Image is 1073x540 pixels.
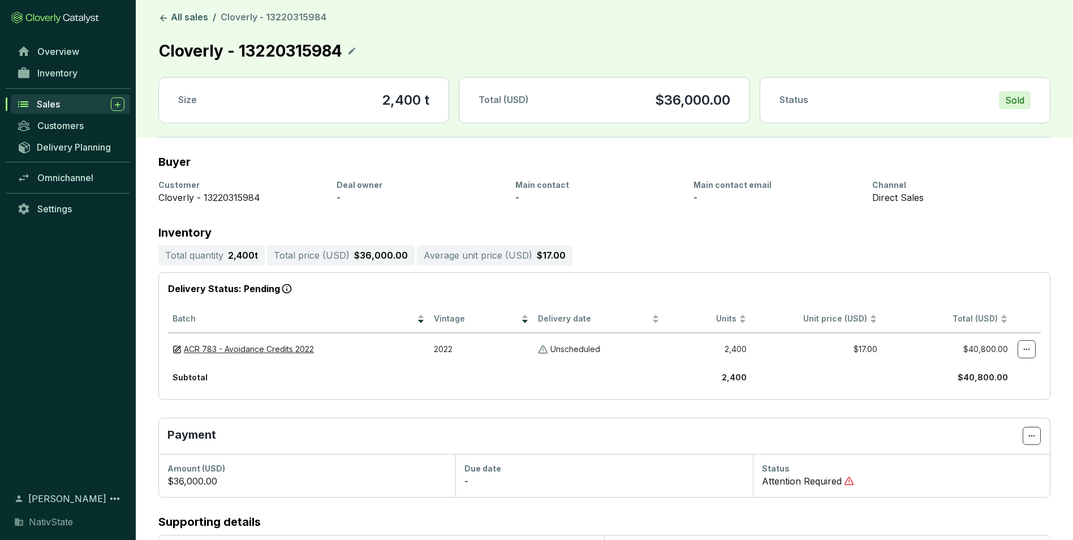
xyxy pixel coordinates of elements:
span: Vintage [434,314,519,324]
a: Delivery Planning [11,138,130,156]
span: Delivery date [538,314,649,324]
a: Settings [11,199,130,218]
p: Payment [167,427,1023,445]
a: Inventory [11,63,130,83]
a: Omnichannel [11,168,130,187]
p: Delivery Status: Pending [168,282,1041,297]
div: Main contact [515,179,680,191]
img: Unscheduled [538,344,548,355]
a: Sales [11,95,130,114]
h2: Supporting details [158,516,1050,528]
th: Delivery date [533,306,664,333]
span: Overview [37,46,79,57]
p: Cloverly - 13220315984 [158,38,343,63]
p: Total quantity [165,248,223,262]
a: Customers [11,116,130,135]
span: Delivery Planning [37,142,111,153]
div: Due date [464,463,743,474]
img: draft [173,344,182,355]
span: Total (USD) [953,314,998,323]
div: Cloverly - 13220315984 [158,191,323,204]
td: 2,400 [664,333,751,365]
a: ACR 783 - Avoidance Credits 2022 [184,344,314,355]
div: Customer [158,179,323,191]
div: Main contact email [693,179,858,191]
p: Average unit price ( USD ) [424,248,532,262]
span: [PERSON_NAME] [28,492,106,505]
span: Sales [37,98,60,110]
div: Deal owner [337,179,501,191]
td: $40,800.00 [882,333,1012,365]
span: NativState [29,515,73,529]
p: Status [779,94,808,106]
b: Subtotal [173,372,208,382]
th: Units [664,306,751,333]
div: $36,000.00 [167,474,446,488]
p: Attention Required [762,474,842,488]
div: - [693,191,858,204]
p: $36,000.00 [655,91,730,109]
span: Settings [37,203,72,215]
span: Total (USD) [479,94,529,105]
a: All sales [156,11,210,25]
span: Unit price (USD) [803,314,867,323]
b: 2,400 [722,372,747,382]
p: Size [178,94,197,106]
p: - [464,474,468,488]
section: 2,400 t [382,91,429,109]
p: Total price ( USD ) [274,248,350,262]
h2: Buyer [158,156,191,168]
span: Units [669,314,736,324]
li: / [213,11,216,25]
p: $17.00 [537,248,566,262]
div: Direct Sales [872,191,1037,204]
div: Status [762,463,1041,474]
th: Vintage [429,306,534,333]
p: $36,000.00 [354,248,408,262]
div: - [515,191,680,204]
span: Batch [173,314,415,324]
th: Batch [168,306,429,333]
div: Channel [872,179,1037,191]
span: Cloverly - 13220315984 [221,11,326,23]
span: Customers [37,120,84,131]
td: 2022 [429,333,534,365]
span: Inventory [37,67,77,79]
p: 2,400 t [228,248,258,262]
b: $40,800.00 [958,372,1008,382]
a: Overview [11,42,130,61]
div: - [337,191,501,204]
span: Amount (USD) [167,464,225,473]
p: Unscheduled [550,344,600,355]
td: $17.00 [751,333,882,365]
span: Omnichannel [37,172,93,183]
p: Inventory [158,227,1050,238]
